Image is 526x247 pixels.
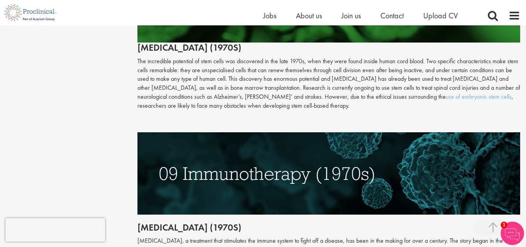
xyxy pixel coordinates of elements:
[501,222,507,228] span: 1
[263,11,276,21] a: Jobs
[380,11,404,21] a: Contact
[137,57,520,110] p: The incredible potential of stem cells was discovered in the late 1970s, when they were found ins...
[5,218,105,242] iframe: reCAPTCHA
[423,11,458,21] a: Upload CV
[446,92,512,101] a: use of embryonic stem cells
[137,222,520,233] h2: [MEDICAL_DATA] (1970s)
[501,222,524,245] img: Chatbot
[341,11,361,21] a: Join us
[296,11,322,21] a: About us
